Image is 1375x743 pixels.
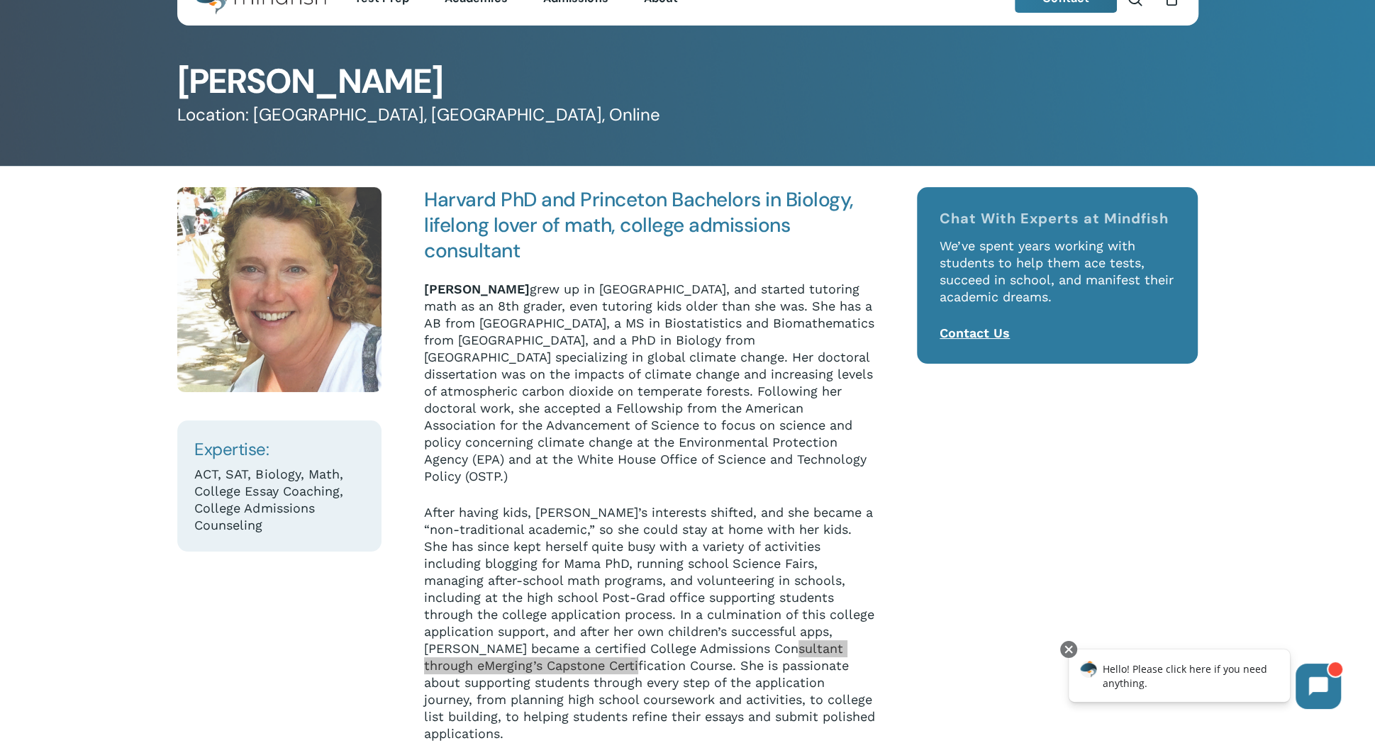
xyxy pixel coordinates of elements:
[177,65,1198,99] h1: [PERSON_NAME]
[940,210,1176,227] h4: Chat With Experts at Mindfish
[940,238,1176,325] p: We’ve spent years working with students to help them ace tests, succeed in school, and manifest t...
[424,187,876,264] h4: Harvard PhD and Princeton Bachelors in Biology, lifelong lover of math, college admissions consul...
[424,281,530,296] strong: [PERSON_NAME]
[424,281,876,504] p: grew up in [GEOGRAPHIC_DATA], and started tutoring math as an 8th grader, even tutoring kids olde...
[194,438,269,460] span: Expertise:
[940,325,1010,340] a: Contact Us
[194,466,364,534] p: ACT, SAT, Biology, Math, College Essay Coaching, College Admissions Counseling
[177,187,382,392] img: susan
[1054,638,1355,723] iframe: Chatbot
[177,104,660,125] span: Location: [GEOGRAPHIC_DATA], [GEOGRAPHIC_DATA], Online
